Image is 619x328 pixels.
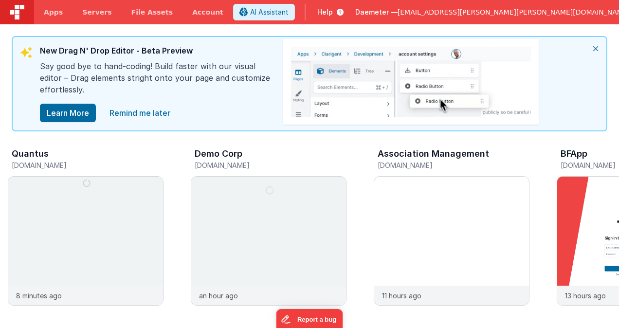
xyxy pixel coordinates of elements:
h3: Demo Corp [195,149,242,159]
p: an hour ago [199,291,238,301]
h3: Association Management [378,149,489,159]
button: Learn More [40,104,96,122]
h5: [DOMAIN_NAME] [195,162,346,169]
span: Apps [44,7,63,17]
span: Daemeter — [355,7,398,17]
h3: BFApp [561,149,587,159]
p: 11 hours ago [382,291,421,301]
div: Say good bye to hand-coding! Build faster with our visual editor – Drag elements stright onto you... [40,60,273,103]
span: File Assets [131,7,173,17]
div: New Drag N' Drop Editor - Beta Preview [40,45,273,60]
h5: [DOMAIN_NAME] [12,162,164,169]
a: close [104,103,176,123]
span: AI Assistant [250,7,289,17]
i: close [585,37,606,60]
h5: [DOMAIN_NAME] [378,162,529,169]
span: Servers [82,7,111,17]
p: 13 hours ago [565,291,606,301]
span: Help [317,7,333,17]
button: AI Assistant [233,4,295,20]
h3: Quantus [12,149,49,159]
